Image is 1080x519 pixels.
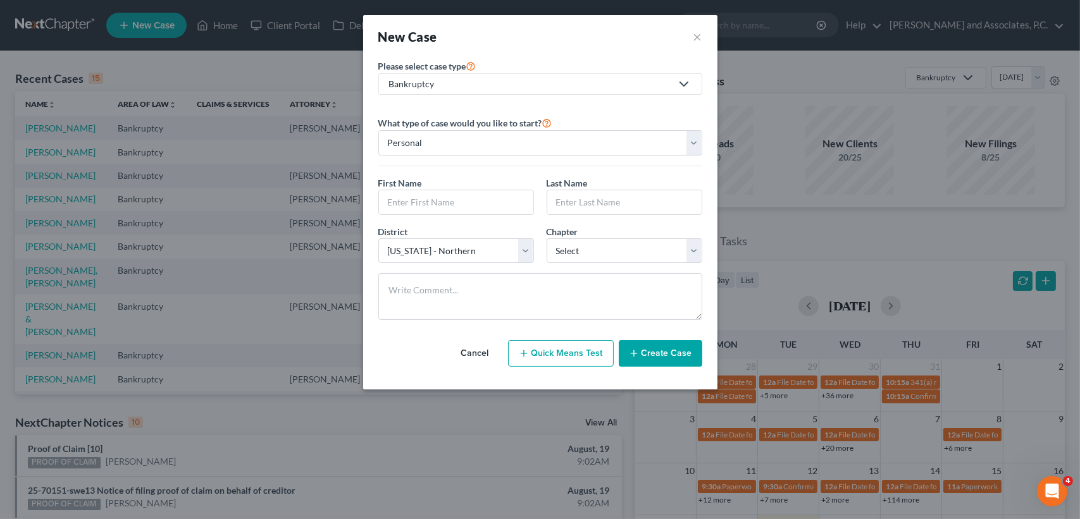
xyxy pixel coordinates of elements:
span: District [378,226,408,237]
strong: New Case [378,29,437,44]
iframe: Intercom live chat [1037,476,1067,506]
input: Enter First Name [379,190,533,214]
button: Quick Means Test [508,340,614,367]
span: Last Name [547,178,588,188]
div: Bankruptcy [389,78,671,90]
button: × [693,28,702,46]
input: Enter Last Name [547,190,702,214]
span: Please select case type [378,61,466,71]
button: Create Case [619,340,702,367]
span: 4 [1063,476,1073,486]
span: Chapter [547,226,578,237]
button: Cancel [447,341,503,366]
span: First Name [378,178,422,188]
label: What type of case would you like to start? [378,115,552,130]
